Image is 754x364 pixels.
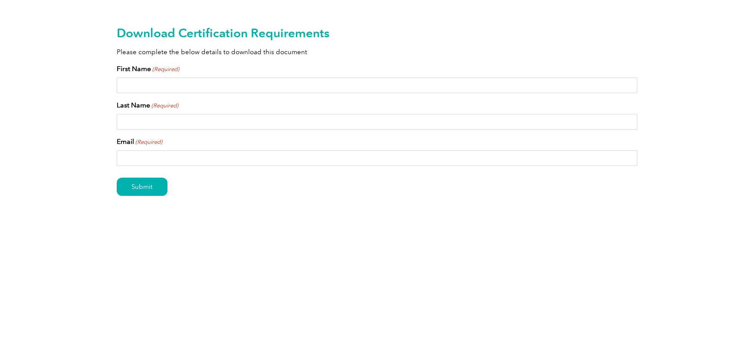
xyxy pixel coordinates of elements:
label: First Name [117,64,179,74]
label: Last Name [117,100,178,110]
h2: Download Certification Requirements [117,26,637,40]
span: (Required) [151,101,179,110]
span: (Required) [135,138,163,146]
input: Submit [117,178,167,196]
label: Email [117,136,162,147]
p: Please complete the below details to download this document [117,47,637,57]
span: (Required) [152,65,180,74]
